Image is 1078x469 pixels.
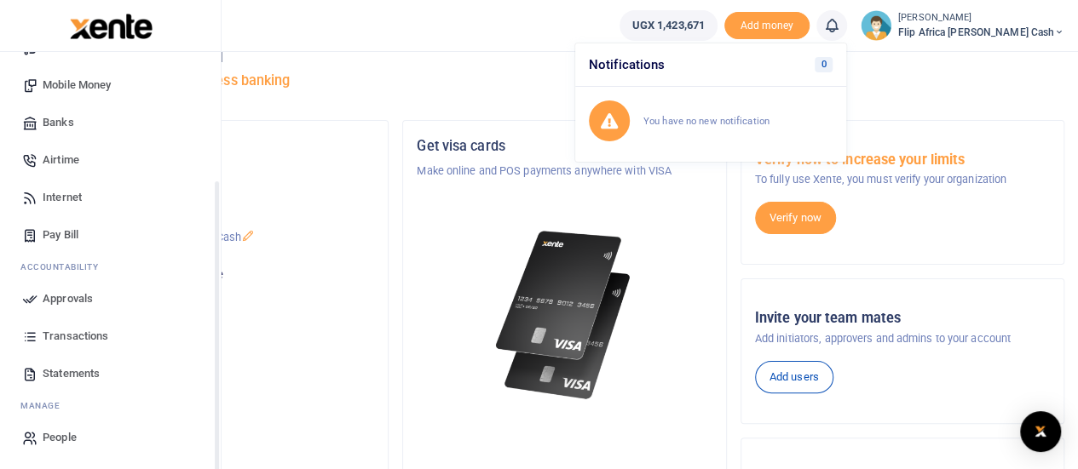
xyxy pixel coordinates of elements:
span: Approvals [43,290,93,307]
p: Flip Africa [PERSON_NAME] Cash [79,229,374,246]
span: Internet [43,189,82,206]
span: Banks [43,114,74,131]
a: People [14,419,207,456]
h5: Organization [79,138,374,155]
a: Airtime [14,141,207,179]
span: Airtime [43,152,79,169]
li: M [14,392,207,419]
a: Verify now [755,202,836,234]
span: countability [33,260,98,273]
a: logo-small logo-large logo-large [68,19,153,31]
a: Add money [724,18,810,31]
a: Add users [755,361,833,393]
a: Internet [14,179,207,216]
h5: Account [79,203,374,220]
h5: Verify now to increase your limits [755,152,1050,169]
span: Statements [43,365,100,382]
span: Flip Africa [PERSON_NAME] Cash [898,25,1064,40]
a: You have no new notification [575,87,846,155]
p: Flip Africa Ltd [79,163,374,180]
li: Wallet ballance [613,10,724,41]
a: Approvals [14,280,207,317]
img: profile-user [861,10,891,41]
span: Mobile Money [43,77,111,94]
img: logo-large [70,14,153,39]
p: Make online and POS payments anywhere with VISA [417,163,712,180]
li: Toup your wallet [724,12,810,40]
small: [PERSON_NAME] [898,11,1064,26]
a: profile-user [PERSON_NAME] Flip Africa [PERSON_NAME] Cash [861,10,1064,41]
h5: Welcome to better business banking [65,72,1064,89]
span: 0 [815,57,833,72]
p: To fully use Xente, you must verify your organization [755,171,1050,188]
span: UGX 1,423,671 [632,17,705,34]
p: Add initiators, approvers and admins to your account [755,330,1050,347]
a: UGX 1,423,671 [620,10,718,41]
span: Pay Bill [43,226,78,243]
li: Ac [14,254,207,280]
span: Transactions [43,328,108,345]
div: Open Intercom Messenger [1020,411,1061,452]
a: Pay Bill [14,216,207,254]
a: Mobile Money [14,66,207,104]
img: xente-_physical_cards.png [491,220,638,410]
a: Transactions [14,317,207,355]
h4: Hello [PERSON_NAME] [65,45,1064,64]
h5: Get visa cards [417,138,712,155]
p: Your current account balance [79,266,374,283]
h6: Notifications [575,43,846,87]
span: People [43,429,77,446]
h5: UGX 1,423,671 [79,288,374,305]
a: Statements [14,355,207,392]
small: You have no new notification [643,115,770,127]
a: Banks [14,104,207,141]
span: Add money [724,12,810,40]
span: anage [29,399,61,412]
h5: Invite your team mates [755,310,1050,327]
